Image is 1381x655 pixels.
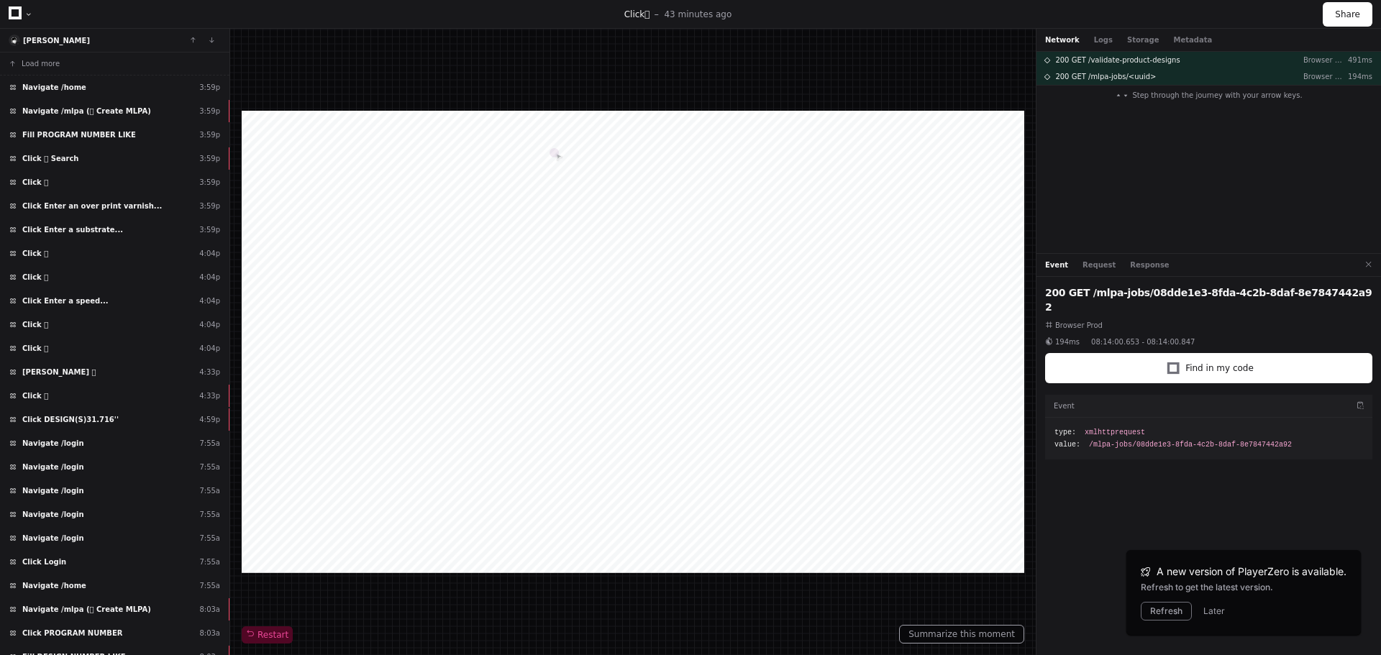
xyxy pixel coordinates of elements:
[1303,71,1344,82] p: Browser Prod
[22,556,66,567] span: Click Login
[1303,55,1344,65] p: Browser Prod
[22,485,84,496] span: Navigate /login
[22,319,48,330] span: Click 
[199,82,220,93] div: 3:59p
[199,485,220,496] div: 7:55a
[1130,260,1169,270] button: Response
[1203,605,1225,617] button: Later
[199,272,220,283] div: 4:04p
[1335,608,1374,646] iframe: Open customer support
[1089,439,1292,450] span: /mlpa-jobs/08dde1e3-8fda-4c2b-8daf-8e7847442a92
[22,153,78,164] span: Click  Search
[1045,35,1080,45] button: Network
[22,129,136,140] span: Fill PROGRAM NUMBER LIKE
[1185,362,1254,374] span: Find in my code
[1045,285,1372,314] h2: 200 GET /mlpa-jobs/08dde1e3-8fda-4c2b-8daf-8e7847442a92
[1132,90,1302,101] span: Step through the journey with your arrow keys.
[1344,55,1372,65] p: 491ms
[1094,35,1113,45] button: Logs
[1055,320,1103,331] span: Browser Prod
[1141,582,1346,593] div: Refresh to get the latest version.
[199,106,220,116] div: 3:59p
[624,9,645,19] span: Click
[1141,602,1192,620] button: Refresh
[1344,71,1372,82] p: 194ms
[22,604,151,615] span: Navigate /mlpa ( Create MLPA)
[22,82,86,93] span: Navigate /home
[22,509,84,520] span: Navigate /login
[22,106,151,116] span: Navigate /mlpa ( Create MLPA)
[199,153,220,164] div: 3:59p
[199,367,220,377] div: 4:33p
[22,580,86,591] span: Navigate /home
[199,580,220,591] div: 7:55a
[199,462,220,472] div: 7:55a
[199,224,220,235] div: 3:59p
[1083,260,1116,270] button: Request
[199,438,220,449] div: 7:55a
[199,177,220,188] div: 3:59p
[199,533,220,544] div: 7:55a
[644,9,650,19] span: 
[22,414,119,425] span: Click DESIGN(S)31.716''
[199,201,220,211] div: 3:59p
[23,37,90,45] a: [PERSON_NAME]
[199,296,220,306] div: 4:04p
[1323,2,1372,27] button: Share
[1173,35,1212,45] button: Metadata
[1045,353,1372,383] button: Find in my code
[199,628,220,638] div: 8:03a
[242,626,293,643] button: Restart
[199,343,220,354] div: 4:04p
[22,296,109,306] span: Click Enter a speed...
[199,556,220,567] div: 7:55a
[22,628,122,638] span: Click PROGRAM NUMBER
[22,224,123,235] span: Click Enter a substrate...
[1054,400,1075,411] h3: Event
[199,390,220,401] div: 4:33p
[899,625,1024,643] button: Summarize this moment
[22,58,60,69] span: Load more
[22,248,48,259] span: Click 
[1054,439,1080,450] span: value:
[1055,336,1080,347] span: 194ms
[1045,260,1068,270] button: Event
[199,248,220,259] div: 4:04p
[22,272,48,283] span: Click 
[1085,427,1145,438] span: xmlhttprequest
[199,509,220,520] div: 7:55a
[246,629,288,641] span: Restart
[22,343,48,354] span: Click 
[22,533,84,544] span: Navigate /login
[1091,336,1195,347] span: 08:14:00.653 - 08:14:00.847
[199,604,220,615] div: 8:03a
[1157,564,1346,579] span: A new version of PlayerZero is available.
[22,462,84,472] span: Navigate /login
[22,390,48,401] span: Click 
[22,201,162,211] span: Click Enter an over print varnish...
[1055,71,1156,82] span: 200 GET /mlpa-jobs/<uuid>
[22,438,84,449] span: Navigate /login
[10,36,19,45] img: 1.svg
[22,177,48,188] span: Click 
[664,9,731,20] p: 43 minutes ago
[199,414,220,425] div: 4:59p
[1055,55,1180,65] span: 200 GET /validate-product-designs
[22,367,96,377] span: [PERSON_NAME] 
[199,129,220,140] div: 3:59p
[1054,427,1076,438] span: type:
[1127,35,1159,45] button: Storage
[199,319,220,330] div: 4:04p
